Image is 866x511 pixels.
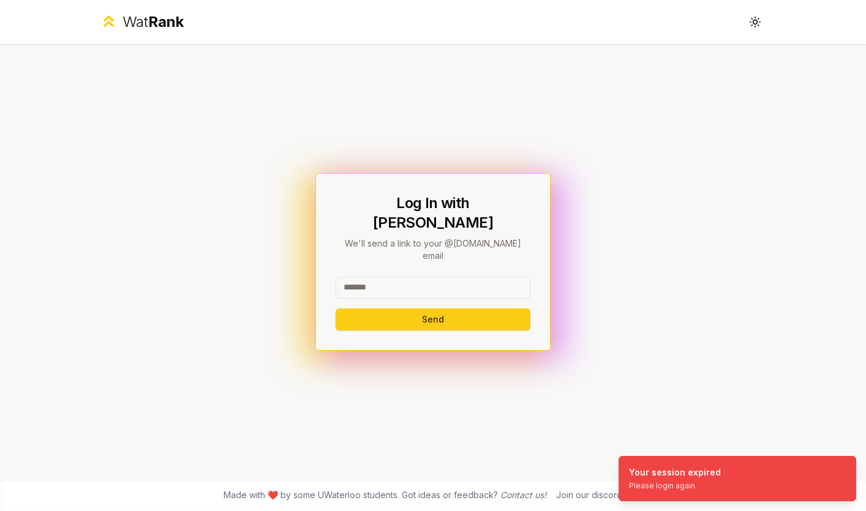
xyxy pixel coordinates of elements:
span: Made with ❤️ by some UWaterloo students. Got ideas or feedback? [224,489,546,501]
p: We'll send a link to your @[DOMAIN_NAME] email [336,237,530,262]
a: WatRank [100,12,184,32]
h1: Log In with [PERSON_NAME] [336,193,530,233]
span: Rank [148,13,184,31]
div: Wat [122,12,184,32]
div: Join our discord! [556,489,624,501]
div: Your session expired [629,466,721,479]
button: Send [336,308,530,330]
div: Please login again. [629,481,721,491]
a: Contact us! [500,490,546,500]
